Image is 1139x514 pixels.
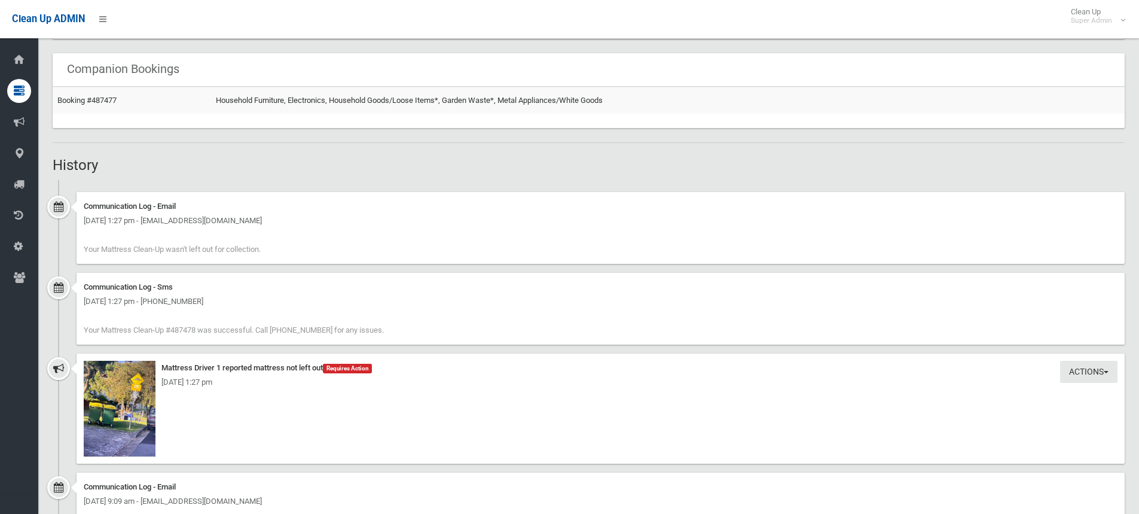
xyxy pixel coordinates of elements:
[84,199,1117,214] div: Communication Log - Email
[84,245,261,254] span: Your Mattress Clean-Up wasn't left out for collection.
[84,494,1117,509] div: [DATE] 9:09 am - [EMAIL_ADDRESS][DOMAIN_NAME]
[84,214,1117,228] div: [DATE] 1:27 pm - [EMAIL_ADDRESS][DOMAIN_NAME]
[84,294,1117,309] div: [DATE] 1:27 pm - [PHONE_NUMBER]
[1071,16,1112,25] small: Super Admin
[211,87,1125,114] td: Household Furniture, Electronics, Household Goods/Loose Items*, Garden Waste*, Metal Appliances/W...
[84,280,1117,294] div: Communication Log - Sms
[53,157,1125,173] h2: History
[57,96,117,105] a: Booking #487477
[84,375,1117,390] div: [DATE] 1:27 pm
[53,57,194,81] header: Companion Bookings
[84,361,1117,375] div: Mattress Driver 1 reported mattress not left out
[1065,7,1124,25] span: Clean Up
[84,326,384,334] span: Your Mattress Clean-Up #487478 was successful. Call [PHONE_NUMBER] for any issues.
[84,361,155,457] img: image.jpg
[84,480,1117,494] div: Communication Log - Email
[1060,361,1117,383] button: Actions
[12,13,85,25] span: Clean Up ADMIN
[323,364,372,373] span: Requires Action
